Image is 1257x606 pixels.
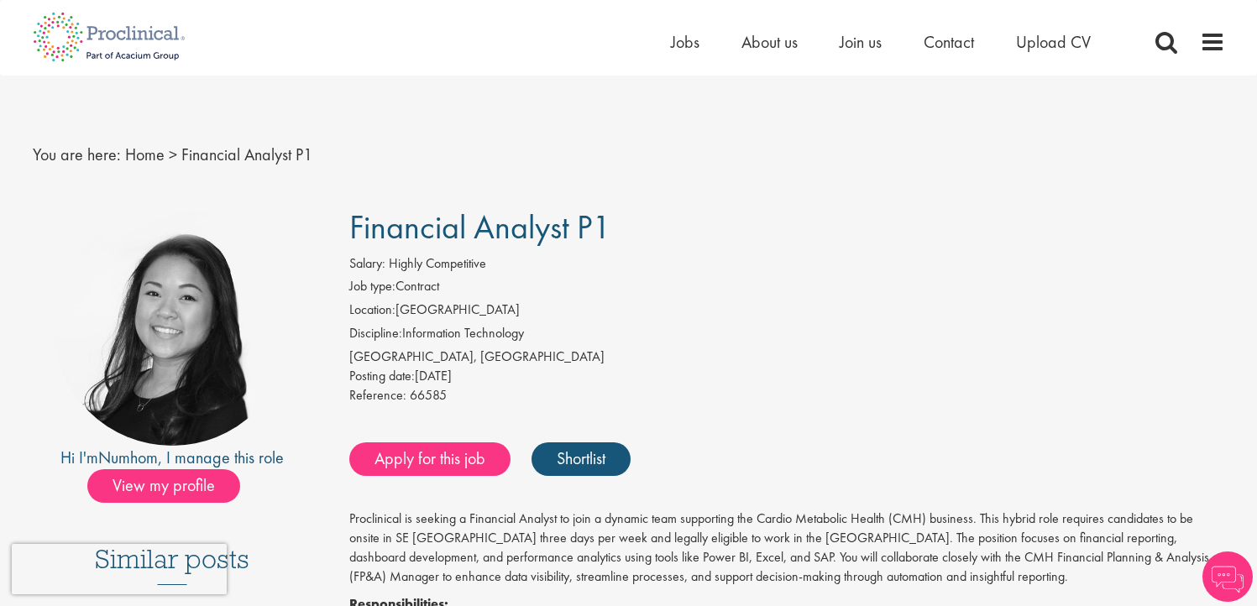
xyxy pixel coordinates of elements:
[33,446,312,470] div: Hi I'm , I manage this role
[349,367,415,384] span: Posting date:
[125,144,165,165] a: breadcrumb link
[33,144,121,165] span: You are here:
[349,442,511,476] a: Apply for this job
[532,442,631,476] a: Shortlist
[181,144,312,165] span: Financial Analyst P1
[87,469,240,503] span: View my profile
[349,324,402,343] label: Discipline:
[349,277,1225,300] li: Contract
[98,447,158,468] a: Numhom
[349,324,1225,347] li: Information Technology
[349,386,406,405] label: Reference:
[349,300,395,320] label: Location:
[12,544,227,594] iframe: reCAPTCHA
[169,144,177,165] span: >
[410,386,447,404] span: 66585
[349,206,611,248] span: Financial Analyst P1
[349,300,1225,324] li: [GEOGRAPHIC_DATA]
[389,254,486,272] span: Highly Competitive
[54,209,291,446] img: imeage of recruiter Numhom Sudsok
[924,31,974,53] a: Contact
[87,473,257,494] a: View my profile
[671,31,699,53] a: Jobs
[349,367,1225,386] div: [DATE]
[1202,551,1253,602] img: Chatbot
[741,31,798,53] a: About us
[349,254,385,274] label: Salary:
[349,347,1225,367] div: [GEOGRAPHIC_DATA], [GEOGRAPHIC_DATA]
[349,509,1225,586] p: Proclinical is seeking a Financial Analyst to join a dynamic team supporting the Cardio Metabolic...
[349,277,395,296] label: Job type:
[1016,31,1091,53] a: Upload CV
[840,31,882,53] a: Join us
